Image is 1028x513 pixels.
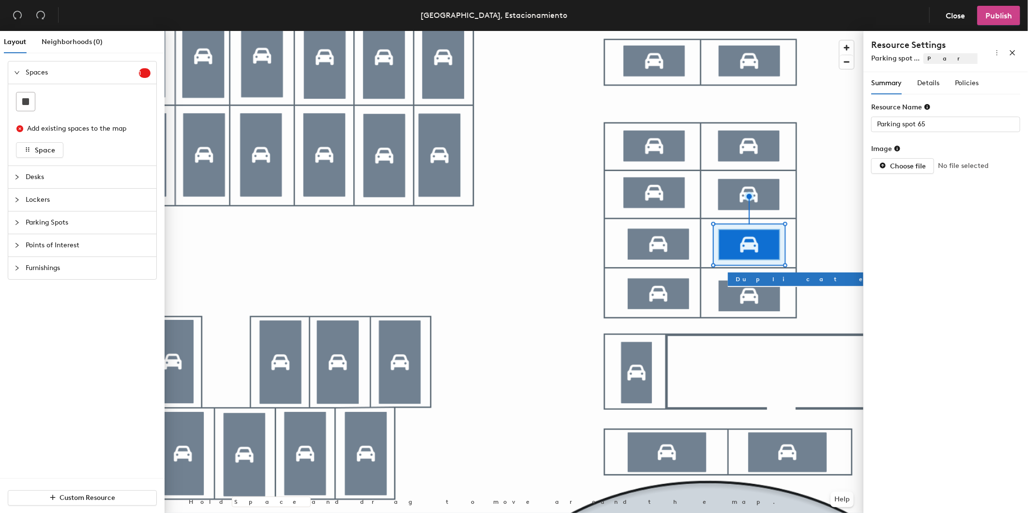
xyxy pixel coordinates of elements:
span: collapsed [14,197,20,203]
div: Add existing spaces to the map [27,123,142,134]
span: expanded [14,70,20,75]
span: Layout [4,38,26,46]
span: Points of Interest [26,234,151,256]
span: Furnishings [26,257,151,279]
span: Summary [871,79,902,87]
span: close-circle [16,125,23,132]
span: Policies [955,79,979,87]
span: Parking Spots [26,211,151,234]
span: Lockers [26,189,151,211]
span: Choose file [890,162,926,170]
button: Undo (⌘ + Z) [8,6,27,25]
button: Duplicate [728,272,882,286]
span: Parking spot ... [871,54,920,62]
sup: 1 [139,68,151,78]
input: Unknown Parking Spots [871,117,1020,132]
span: Duplicate [736,275,875,284]
span: Spaces [26,61,139,84]
span: Space [35,146,55,154]
div: Resource Name [871,103,931,111]
span: Details [917,79,939,87]
button: Help [831,492,854,507]
button: Custom Resource [8,490,157,506]
span: close [1009,49,1016,56]
button: Choose file [871,158,934,174]
span: Custom Resource [60,494,116,502]
span: Desks [26,166,151,188]
div: [GEOGRAPHIC_DATA], Estacionamiento [421,9,567,21]
span: collapsed [14,242,20,248]
span: No file selected [938,161,988,171]
h4: Resource Settings [871,39,978,51]
span: undo [13,10,22,20]
span: Close [946,11,965,20]
span: more [994,49,1000,56]
span: Neighborhoods (0) [42,38,103,46]
div: Image [871,145,901,153]
span: collapsed [14,265,20,271]
button: Publish [977,6,1020,25]
button: Redo (⌘ + ⇧ + Z) [31,6,50,25]
span: 1 [139,70,151,76]
button: Close [937,6,973,25]
button: Space [16,142,63,158]
span: collapsed [14,220,20,226]
span: collapsed [14,174,20,180]
span: Publish [985,11,1012,20]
